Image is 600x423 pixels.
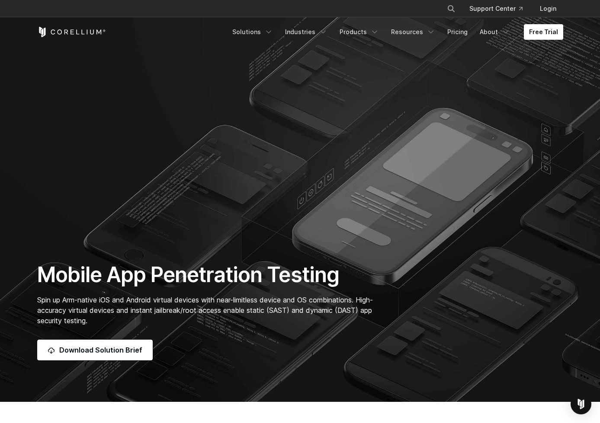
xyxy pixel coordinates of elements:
a: Resources [386,24,440,40]
div: Open Intercom Messenger [571,394,591,414]
span: Download Solution Brief [59,345,142,355]
a: Free Trial [524,24,563,40]
a: Pricing [442,24,473,40]
a: Download Solution Brief [37,340,153,360]
a: Solutions [227,24,278,40]
span: Spin up Arm-native iOS and Android virtual devices with near-limitless device and OS combinations... [37,296,373,325]
div: Navigation Menu [227,24,563,40]
a: About [475,24,515,40]
a: Products [334,24,384,40]
a: Support Center [462,1,529,16]
a: Login [533,1,563,16]
h1: Mobile App Penetration Testing [37,262,382,288]
a: Industries [280,24,333,40]
button: Search [443,1,459,16]
div: Navigation Menu [436,1,563,16]
a: Corellium Home [37,27,106,37]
